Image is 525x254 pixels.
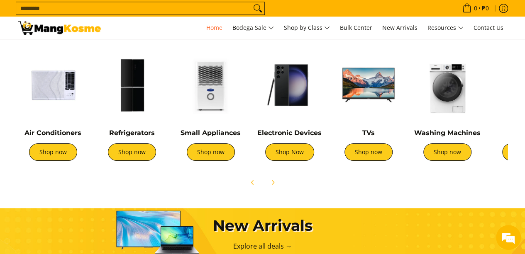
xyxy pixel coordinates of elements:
[181,129,241,137] a: Small Appliances
[232,23,274,33] span: Bodega Sale
[336,17,376,39] a: Bulk Center
[265,143,314,161] a: Shop Now
[414,129,481,137] a: Washing Machines
[18,50,88,120] img: Air Conditioners
[423,17,468,39] a: Resources
[264,173,282,191] button: Next
[176,50,246,120] img: Small Appliances
[18,21,101,35] img: Mang Kosme: Your Home Appliances Warehouse Sale Partner!
[378,17,422,39] a: New Arrivals
[333,50,404,120] img: TVs
[202,17,227,39] a: Home
[254,50,325,120] img: Electronic Devices
[257,129,322,137] a: Electronic Devices
[108,143,156,161] a: Shop now
[362,129,375,137] a: TVs
[24,129,81,137] a: Air Conditioners
[344,143,393,161] a: Shop now
[280,17,334,39] a: Shop by Class
[427,23,464,33] span: Resources
[412,50,483,120] img: Washing Machines
[109,17,508,39] nav: Main Menu
[228,17,278,39] a: Bodega Sale
[97,50,167,120] img: Refrigerators
[481,5,490,11] span: ₱0
[206,24,222,31] span: Home
[187,143,235,161] a: Shop now
[233,242,292,251] a: Explore all deals →
[469,17,508,39] a: Contact Us
[473,5,479,11] span: 0
[284,23,330,33] span: Shop by Class
[382,24,418,31] span: New Arrivals
[474,24,503,31] span: Contact Us
[244,173,262,191] button: Previous
[340,24,372,31] span: Bulk Center
[251,2,264,15] button: Search
[29,143,77,161] a: Shop now
[109,129,155,137] a: Refrigerators
[460,4,491,13] span: •
[423,143,471,161] a: Shop now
